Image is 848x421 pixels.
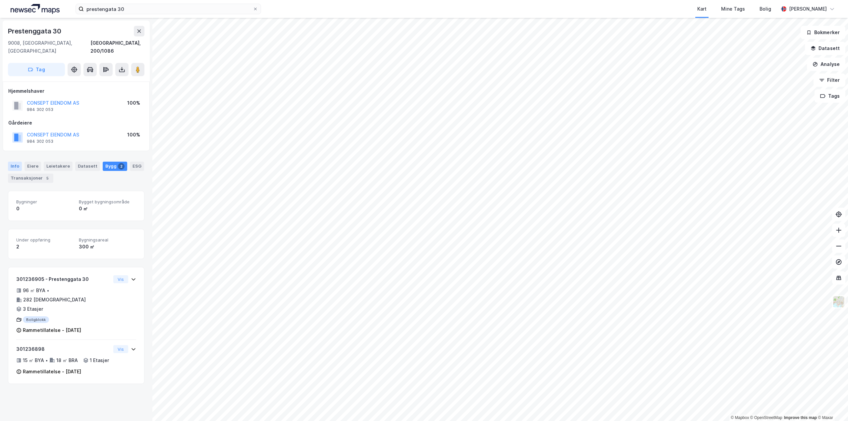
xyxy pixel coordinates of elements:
span: Bygget bygningsområde [79,199,136,205]
div: Kart [697,5,707,13]
div: Prestenggata 30 [8,26,63,36]
button: Filter [814,74,845,87]
button: Vis [113,345,128,353]
div: [GEOGRAPHIC_DATA], 200/1086 [90,39,144,55]
button: Tags [815,89,845,103]
span: Bygninger [16,199,74,205]
iframe: Chat Widget [815,389,848,421]
div: Leietakere [44,162,73,171]
button: Datasett [805,42,845,55]
div: 2 [16,243,74,251]
div: 2 [118,163,125,170]
div: 100% [127,99,140,107]
span: Under oppføring [16,237,74,243]
div: ESG [130,162,144,171]
div: 9008, [GEOGRAPHIC_DATA], [GEOGRAPHIC_DATA] [8,39,90,55]
input: Søk på adresse, matrikkel, gårdeiere, leietakere eller personer [84,4,253,14]
div: Kontrollprogram for chat [815,389,848,421]
div: Eiere [25,162,41,171]
a: Improve this map [784,415,817,420]
img: Z [832,295,845,308]
div: 3 Etasjer [23,305,43,313]
div: 96 ㎡ BYA [23,287,45,294]
div: • [45,358,48,363]
div: • [47,288,49,293]
div: Transaksjoner [8,174,53,183]
div: Bygg [103,162,127,171]
div: Rammetillatelse - [DATE] [23,326,81,334]
div: Mine Tags [721,5,745,13]
button: Analyse [807,58,845,71]
div: 0 ㎡ [79,205,136,213]
div: Info [8,162,22,171]
div: 5 [44,175,51,182]
div: Rammetillatelse - [DATE] [23,368,81,376]
div: 0 [16,205,74,213]
div: Bolig [760,5,771,13]
a: Mapbox [731,415,749,420]
div: 15 ㎡ BYA [23,356,44,364]
div: 18 ㎡ BRA [56,356,78,364]
div: 300 ㎡ [79,243,136,251]
div: 1 Etasjer [90,356,109,364]
button: Bokmerker [801,26,845,39]
div: 301236905 - Prestenggata 30 [16,275,111,283]
div: 984 302 053 [27,107,53,112]
div: 100% [127,131,140,139]
div: Datasett [75,162,100,171]
span: Bygningsareal [79,237,136,243]
div: 984 302 053 [27,139,53,144]
img: logo.a4113a55bc3d86da70a041830d287a7e.svg [11,4,60,14]
div: [PERSON_NAME] [789,5,827,13]
div: 301236898 [16,345,111,353]
button: Tag [8,63,65,76]
div: Hjemmelshaver [8,87,144,95]
button: Vis [113,275,128,283]
div: Gårdeiere [8,119,144,127]
div: 282 [DEMOGRAPHIC_DATA] [23,296,86,304]
a: OpenStreetMap [750,415,782,420]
